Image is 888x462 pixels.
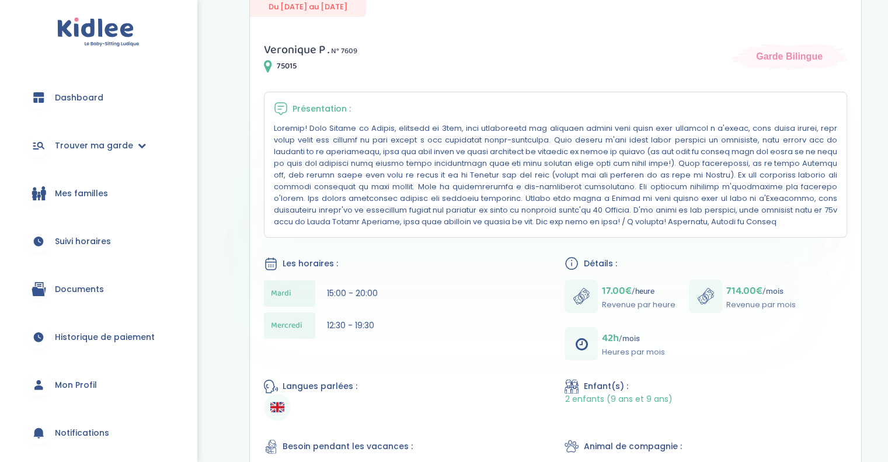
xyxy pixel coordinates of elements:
span: Détails : [583,258,617,270]
span: Mercredi [271,319,302,332]
span: 12:30 - 19:30 [327,319,374,331]
span: 15:00 - 20:00 [327,287,378,299]
img: logo.svg [57,18,140,47]
span: 714.00€ [726,283,762,299]
p: Loremip! Dolo Sitame co Adipis, elitsedd ei 3tem, inci utlaboreetd mag aliquaen admini veni quisn... [274,123,837,228]
span: Documents [55,283,104,296]
p: Revenue par mois [726,299,795,311]
span: N° 7609 [331,45,357,57]
p: /heure [601,283,675,299]
span: Historique de paiement [55,331,155,343]
a: Notifications [18,412,179,454]
span: Suivi horaires [55,235,111,248]
span: 42h [601,330,618,346]
p: /mois [726,283,795,299]
a: Suivi horaires [18,220,179,262]
span: Veronique P . [264,40,329,59]
p: Revenue par heure [601,299,675,311]
span: Les horaires : [283,258,338,270]
a: Dashboard [18,77,179,119]
a: Documents [18,268,179,310]
a: Mes familles [18,172,179,214]
span: Animal de compagnie : [583,440,681,453]
span: Langues parlées : [283,380,357,392]
span: 17.00€ [601,283,631,299]
span: Mardi [271,287,291,300]
span: Mon Profil [55,379,97,391]
p: Heures par mois [601,346,664,358]
span: Dashboard [55,92,103,104]
span: Mes familles [55,187,108,200]
span: 75015 [277,60,297,72]
a: Historique de paiement [18,316,179,358]
span: Présentation : [292,103,351,115]
a: Trouver ma garde [18,124,179,166]
span: Besoin pendant les vacances : [283,440,413,453]
img: Anglais [270,400,284,414]
span: Notifications [55,427,109,439]
span: 2 enfants (9 ans et 9 ans) [565,394,672,405]
span: Trouver ma garde [55,140,133,152]
span: Garde Bilingue [756,50,823,63]
span: Enfant(s) : [583,380,628,392]
a: Mon Profil [18,364,179,406]
p: /mois [601,330,664,346]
